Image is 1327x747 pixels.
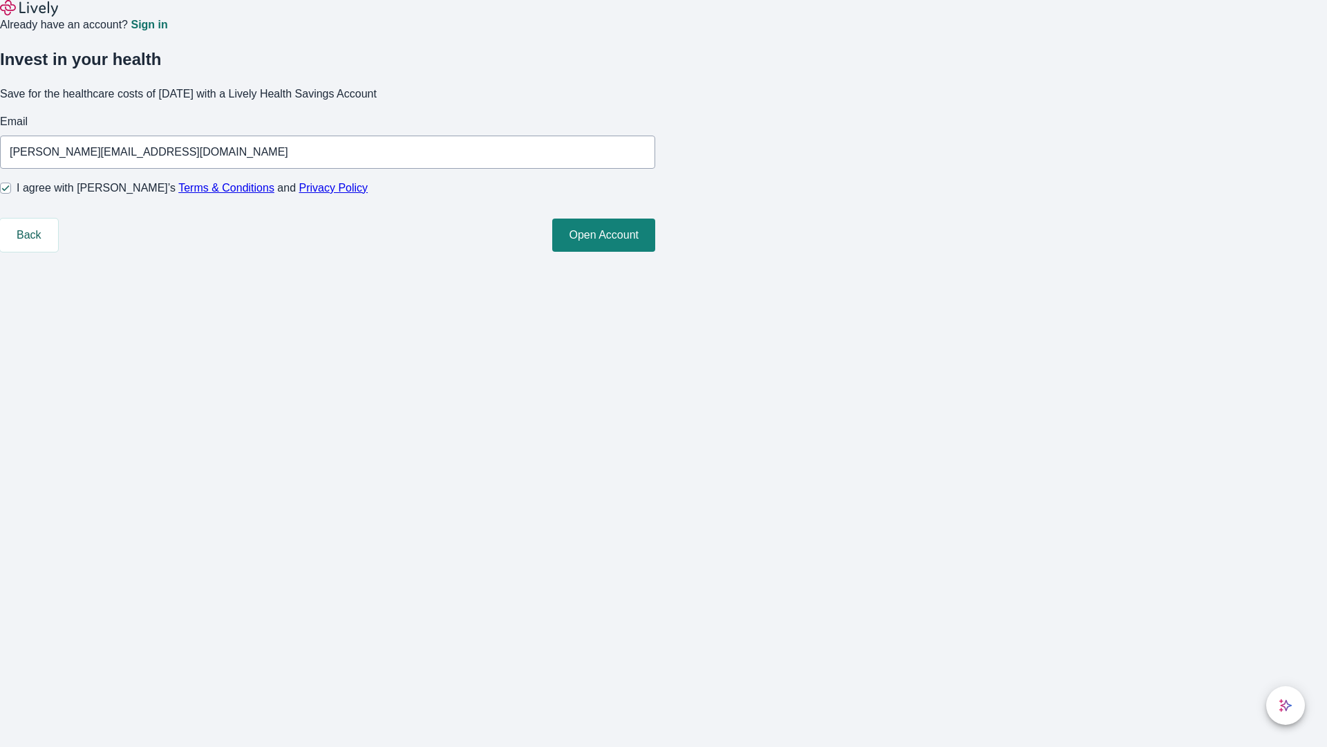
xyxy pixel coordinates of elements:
svg: Lively AI Assistant [1279,699,1292,712]
a: Terms & Conditions [178,182,274,194]
button: Open Account [552,219,655,252]
button: chat [1266,686,1305,725]
span: I agree with [PERSON_NAME]’s and [17,180,368,196]
a: Sign in [131,19,167,30]
a: Privacy Policy [299,182,368,194]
